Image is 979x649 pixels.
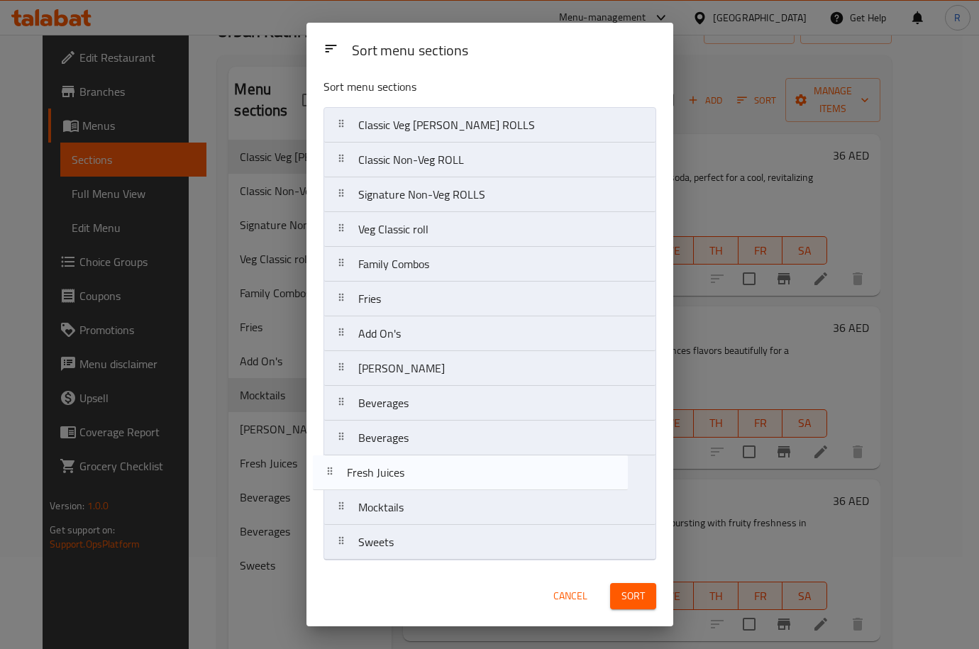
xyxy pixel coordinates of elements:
[548,583,593,609] button: Cancel
[621,587,645,605] span: Sort
[323,78,587,96] p: Sort menu sections
[346,35,662,67] div: Sort menu sections
[610,583,656,609] button: Sort
[553,587,587,605] span: Cancel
